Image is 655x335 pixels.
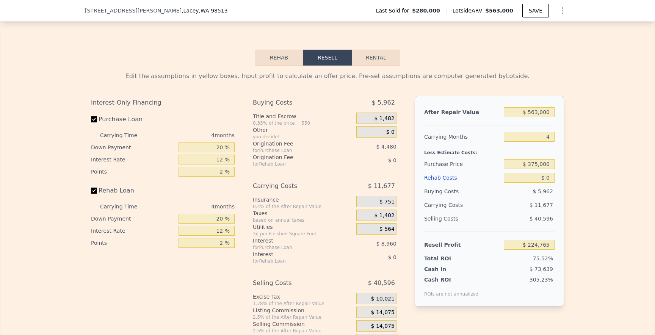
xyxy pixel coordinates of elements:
span: $ 1,402 [374,212,394,219]
div: Carrying Costs [253,179,337,193]
span: $ 1,482 [374,115,394,122]
span: [STREET_ADDRESS][PERSON_NAME] [85,7,182,14]
input: Purchase Loan [91,116,97,122]
div: Rehab Costs [424,171,501,185]
div: Title and Escrow [253,113,353,120]
div: Buying Costs [253,96,337,110]
div: 4 months [152,129,235,141]
span: Lotside ARV [453,7,485,14]
div: Interest-Only Financing [91,96,235,110]
span: $ 14,075 [371,309,395,316]
label: Rehab Loan [91,184,176,197]
div: Utilities [253,223,353,231]
div: Carrying Months [424,130,501,144]
div: Down Payment [91,141,176,153]
div: Points [91,237,176,249]
div: Purchase Price [424,157,501,171]
div: Total ROI [424,255,472,262]
button: Rehab [255,50,303,66]
div: 0.4% of the After Repair Value [253,204,353,210]
div: Carrying Costs [424,198,472,212]
label: Purchase Loan [91,113,176,126]
span: $ 73,639 [530,266,553,272]
span: $ 10,021 [371,296,395,302]
div: Selling Commission [253,320,353,328]
div: 1.78% of the After Repair Value [253,301,353,307]
span: $ 0 [388,157,396,163]
span: $ 40,596 [368,276,395,290]
div: 3¢ per Finished Square Foot [253,231,353,237]
div: Buying Costs [424,185,501,198]
div: ROIs are not annualized [424,283,479,297]
div: for Rehab Loan [253,161,337,167]
span: $ 5,962 [372,96,395,110]
div: based on annual taxes [253,217,353,223]
div: Interest Rate [91,225,176,237]
button: Show Options [555,3,570,18]
span: $ 4,480 [376,144,396,150]
div: Origination Fee [253,140,337,147]
div: Excise Tax [253,293,353,301]
span: $ 11,677 [368,179,395,193]
div: Cash ROI [424,276,479,283]
div: Down Payment [91,213,176,225]
div: for Purchase Loan [253,147,337,153]
div: you decide! [253,134,353,140]
div: Carrying Time [100,200,149,213]
div: Interest [253,250,337,258]
div: for Purchase Loan [253,244,337,250]
div: Edit the assumptions in yellow boxes. Input profit to calculate an offer price. Pre-set assumptio... [91,72,564,81]
div: Interest [253,237,337,244]
div: Carrying Time [100,129,149,141]
div: 2.5% of the After Repair Value [253,314,353,320]
span: $563,000 [485,8,513,14]
span: $ 751 [379,199,395,205]
span: Last Sold for [376,7,412,14]
div: Interest Rate [91,153,176,166]
input: Rehab Loan [91,188,97,194]
div: Selling Costs [424,212,501,225]
span: $ 564 [379,226,395,233]
span: $ 11,677 [530,202,553,208]
div: 0.33% of the price + 550 [253,120,353,126]
span: $ 0 [386,129,395,136]
div: Points [91,166,176,178]
div: Listing Commission [253,307,353,314]
span: , Lacey [182,7,228,14]
span: $ 0 [388,254,396,260]
div: Other [253,126,353,134]
span: 75.52% [533,255,553,261]
span: $ 14,075 [371,323,395,330]
span: 305.23% [530,277,553,283]
div: Less Estimate Costs: [424,144,555,157]
div: 2.5% of the After Repair Value [253,328,353,334]
div: Selling Costs [253,276,337,290]
div: Resell Profit [424,238,501,252]
span: $280,000 [412,7,440,14]
div: 4 months [152,200,235,213]
div: for Rehab Loan [253,258,337,264]
button: Resell [303,50,352,66]
button: Rental [352,50,400,66]
div: Cash In [424,265,472,273]
div: Insurance [253,196,353,204]
button: SAVE [522,4,549,17]
span: , WA 98513 [199,8,228,14]
div: After Repair Value [424,105,501,119]
span: $ 8,960 [376,241,396,247]
span: $ 40,596 [530,216,553,222]
div: Taxes [253,210,353,217]
div: Origination Fee [253,153,337,161]
span: $ 5,962 [533,188,553,194]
